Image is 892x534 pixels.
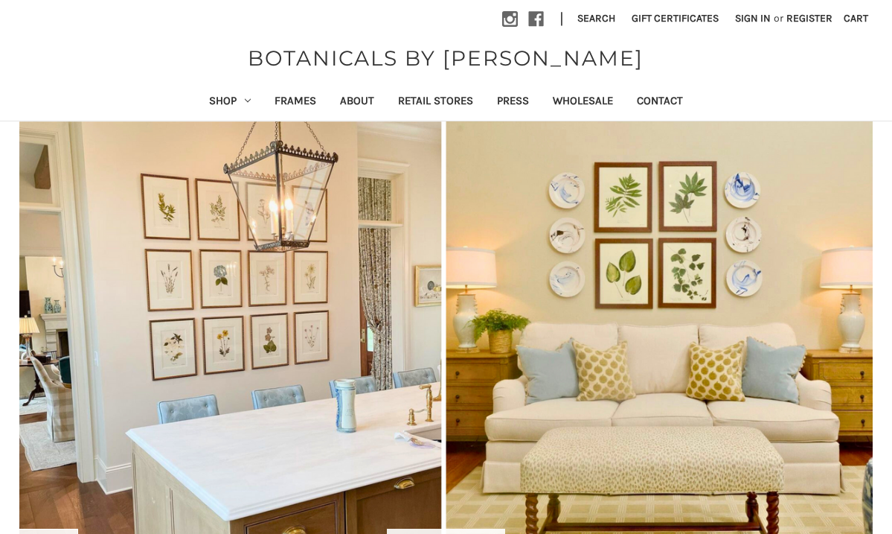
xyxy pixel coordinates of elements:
a: Retail Stores [386,84,485,121]
span: or [772,10,785,26]
a: About [328,84,386,121]
a: BOTANICALS BY [PERSON_NAME] [240,42,651,74]
a: Press [485,84,541,121]
a: Contact [625,84,695,121]
li: | [554,7,569,31]
a: Frames [263,84,328,121]
a: Wholesale [541,84,625,121]
span: Cart [844,12,868,25]
a: Shop [197,84,263,121]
